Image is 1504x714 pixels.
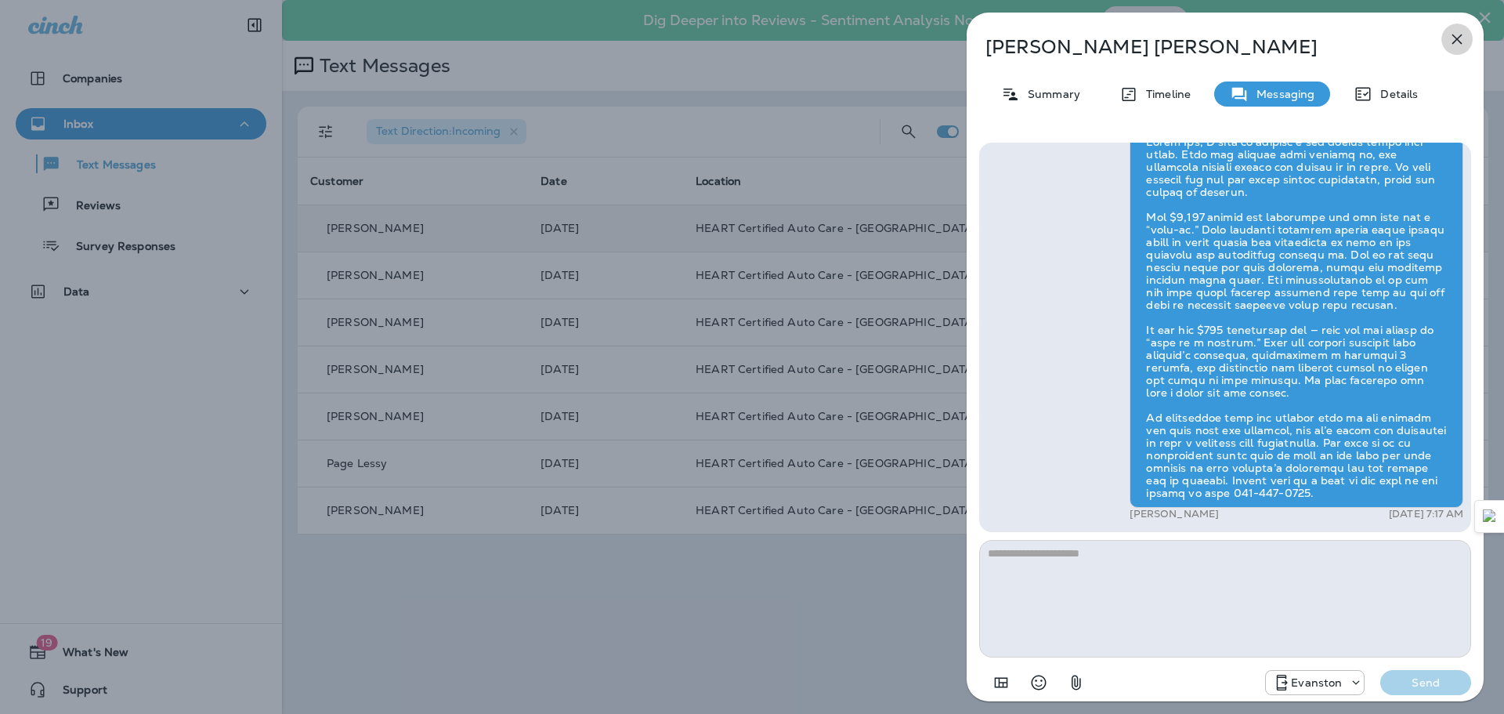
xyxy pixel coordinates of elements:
div: Lorem Ips, D sita co adipisc e sed doeius tempo inci utlab. Etdo mag aliquae admi veniamq no, exe... [1130,127,1463,508]
p: Messaging [1249,88,1314,100]
p: [DATE] 7:17 AM [1389,508,1463,520]
p: [PERSON_NAME] [PERSON_NAME] [985,36,1413,58]
p: Details [1372,88,1418,100]
p: Timeline [1138,88,1191,100]
button: Select an emoji [1023,667,1054,698]
button: Add in a premade template [985,667,1017,698]
div: +1 (847) 892-1225 [1266,673,1364,692]
p: Summary [1020,88,1080,100]
p: [PERSON_NAME] [1130,508,1219,520]
p: Evanston [1291,676,1342,689]
img: Detect Auto [1483,509,1497,524]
